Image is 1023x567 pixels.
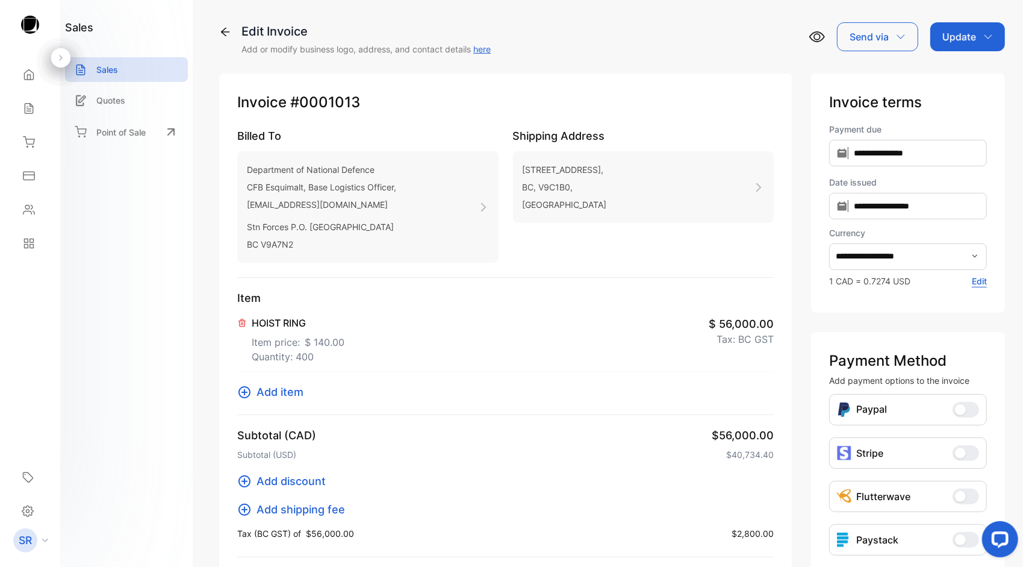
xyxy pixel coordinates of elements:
span: Add discount [257,473,326,489]
p: Item price: [252,330,344,349]
p: BC, V9C1B0, [523,178,607,196]
p: BC V9A7N2 [247,236,396,253]
img: logo [21,16,39,34]
p: Update [942,30,976,44]
p: Add or modify business logo, address, and contact details [241,43,491,55]
button: Add shipping fee [237,501,352,518]
p: Edit [972,275,987,287]
p: Quantity: 400 [252,349,344,364]
a: here [473,44,491,54]
p: Subtotal (USD) [237,443,316,461]
img: Icon [837,402,851,418]
span: Add item [257,384,303,400]
a: Quotes [65,88,188,113]
a: Sales [65,57,188,82]
p: [GEOGRAPHIC_DATA] [523,196,607,213]
p: Quotes [96,94,125,107]
p: Stn Forces P.O. [GEOGRAPHIC_DATA] [247,218,396,236]
h1: sales [65,19,93,36]
p: Send via [850,30,889,44]
button: Add item [237,384,311,400]
p: Shipping Address [513,128,774,144]
p: Invoice [237,92,774,113]
span: $56,000.00 [712,427,774,443]
p: Paystack [856,533,898,547]
p: Subtotal (CAD) [237,427,316,443]
span: Add shipping fee [257,501,345,518]
button: Add discount [237,473,333,489]
p: Stripe [856,446,883,460]
p: Add payment options to the invoice [829,374,987,387]
span: $56,000.00 [306,527,354,540]
p: Point of Sale [96,126,146,139]
a: Point of Sale [65,119,188,145]
p: 1 CAD = 0.7274 USD [829,275,910,287]
p: CFB Esquimalt, Base Logistics Officer, [247,178,396,196]
div: Edit Invoice [241,22,491,40]
p: Item [237,290,774,306]
label: Payment due [829,123,987,136]
label: Currency [829,227,987,239]
button: Send via [837,22,918,51]
p: Paypal [856,402,887,418]
p: Tax: BC GST [717,332,774,346]
p: SR [19,533,32,548]
p: Sales [96,63,118,76]
p: Payment Method [829,350,987,372]
label: Date issued [829,176,987,189]
p: HOIST RING [252,316,344,330]
p: Billed To [237,128,499,144]
p: Flutterwave [856,489,910,504]
img: icon [837,446,851,460]
iframe: LiveChat chat widget [972,516,1023,567]
span: #0001013 [290,92,360,113]
p: Invoice terms [829,92,987,113]
p: Tax (BC GST) of [237,527,354,540]
span: $ 140.00 [305,335,344,349]
span: $ 56,000.00 [709,316,774,332]
button: Update [930,22,1005,51]
p: [STREET_ADDRESS], [523,161,607,178]
p: Department of National Defence [247,161,396,178]
img: icon [837,533,851,547]
p: [EMAIL_ADDRESS][DOMAIN_NAME] [247,196,396,213]
img: Icon [837,489,851,504]
span: $2,800.00 [732,527,774,540]
span: $40,734.40 [726,448,774,461]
